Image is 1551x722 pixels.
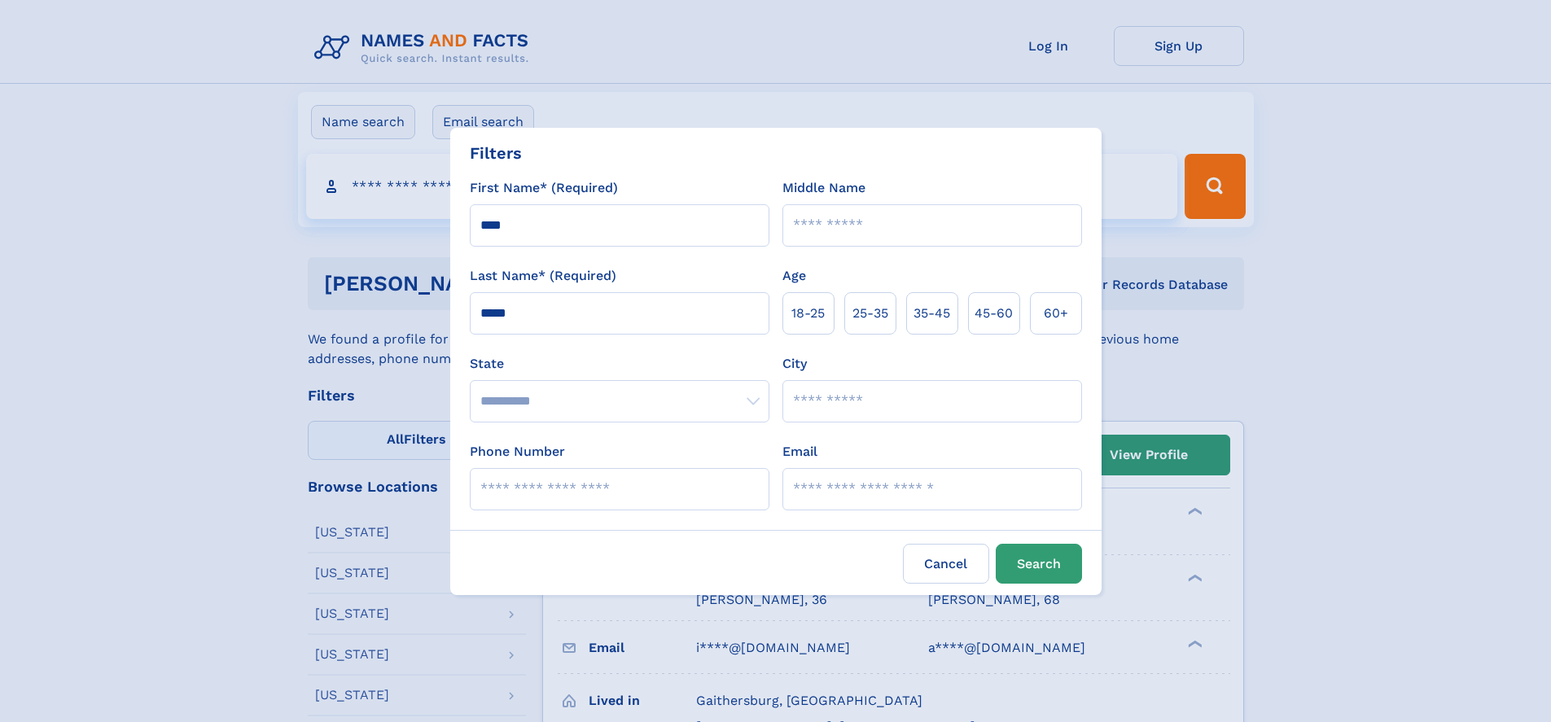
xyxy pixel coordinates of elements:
label: City [782,354,807,374]
label: Cancel [903,544,989,584]
label: Email [782,442,817,462]
label: Last Name* (Required) [470,266,616,286]
span: 25‑35 [852,304,888,323]
span: 45‑60 [975,304,1013,323]
label: Age [782,266,806,286]
span: 18‑25 [791,304,825,323]
label: State [470,354,769,374]
div: Filters [470,141,522,165]
label: First Name* (Required) [470,178,618,198]
span: 35‑45 [914,304,950,323]
label: Phone Number [470,442,565,462]
label: Middle Name [782,178,865,198]
button: Search [996,544,1082,584]
span: 60+ [1044,304,1068,323]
